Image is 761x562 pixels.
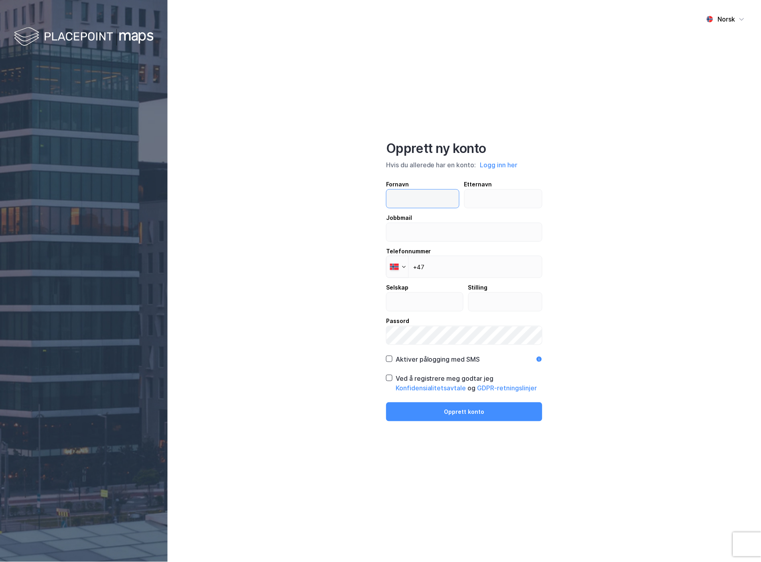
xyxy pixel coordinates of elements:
div: Passord [386,316,542,326]
div: Jobbmail [386,213,542,223]
div: Hvis du allerede har en konto: [386,160,542,170]
div: Selskap [386,283,463,292]
div: Opprett ny konto [386,141,542,157]
div: Aktiver pålogging med SMS [396,354,480,364]
button: Opprett konto [386,402,542,421]
div: Norway: + 47 [386,256,408,278]
div: Stilling [468,283,543,292]
div: Telefonnummer [386,247,542,256]
iframe: Chat Widget [721,524,761,562]
img: logo-white.f07954bde2210d2a523dddb988cd2aa7.svg [14,25,154,49]
div: Etternavn [464,180,543,189]
button: Logg inn her [478,160,520,170]
div: Norsk [718,14,735,24]
div: Fornavn [386,180,459,189]
input: Telefonnummer [386,256,542,278]
div: Ved å registrere meg godtar jeg og [396,374,542,393]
